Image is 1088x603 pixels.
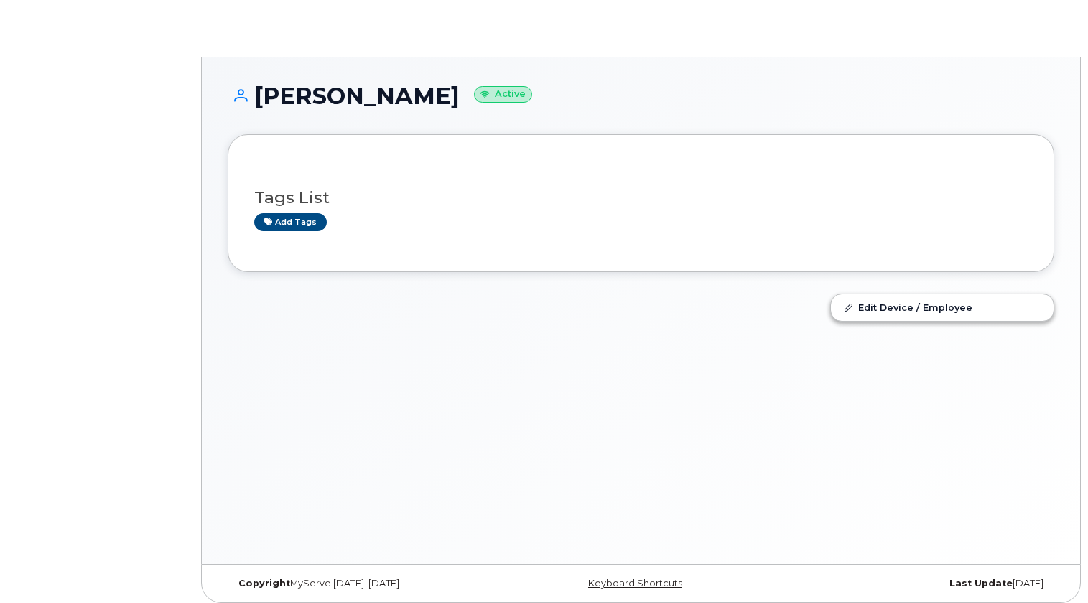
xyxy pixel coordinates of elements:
strong: Last Update [949,578,1013,589]
small: Active [474,86,532,103]
a: Keyboard Shortcuts [588,578,682,589]
a: Edit Device / Employee [831,294,1054,320]
div: MyServe [DATE]–[DATE] [228,578,503,589]
div: [DATE] [778,578,1054,589]
strong: Copyright [238,578,290,589]
h3: Tags List [254,189,1028,207]
a: Add tags [254,213,327,231]
h1: [PERSON_NAME] [228,83,1054,108]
